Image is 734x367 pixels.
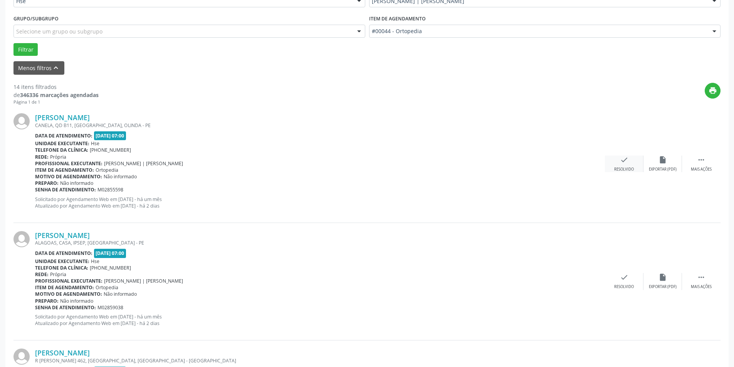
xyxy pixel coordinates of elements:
[35,180,59,186] b: Preparo:
[705,83,721,99] button: print
[13,61,64,75] button: Menos filtroskeyboard_arrow_up
[104,291,137,297] span: Não informado
[104,173,137,180] span: Não informado
[372,27,705,35] span: #00044 - Ortopedia
[35,284,94,291] b: Item de agendamento:
[35,240,605,246] div: ALAGOAS, CASA, IPSEP, [GEOGRAPHIC_DATA] - PE
[35,160,102,167] b: Profissional executante:
[709,86,717,95] i: print
[697,273,705,282] i: 
[35,357,605,364] div: R [PERSON_NAME] 462, [GEOGRAPHIC_DATA], [GEOGRAPHIC_DATA] - [GEOGRAPHIC_DATA]
[91,258,99,265] span: Hse
[52,64,60,72] i: keyboard_arrow_up
[35,154,49,160] b: Rede:
[35,122,605,129] div: CANELA, QD B11, [GEOGRAPHIC_DATA], OLINDA - PE
[94,131,126,140] span: [DATE] 07:00
[649,284,677,290] div: Exportar (PDF)
[35,113,90,122] a: [PERSON_NAME]
[691,167,712,172] div: Mais ações
[13,231,30,247] img: img
[35,250,92,256] b: Data de atendimento:
[35,140,89,147] b: Unidade executante:
[697,156,705,164] i: 
[96,284,118,291] span: Ortopedia
[35,265,88,271] b: Telefone da clínica:
[35,313,605,327] p: Solicitado por Agendamento Web em [DATE] - há um mês Atualizado por Agendamento Web em [DATE] - h...
[35,147,88,153] b: Telefone da clínica:
[13,43,38,56] button: Filtrar
[16,27,102,35] span: Selecione um grupo ou subgrupo
[13,113,30,129] img: img
[13,13,59,25] label: Grupo/Subgrupo
[35,304,96,311] b: Senha de atendimento:
[35,196,605,209] p: Solicitado por Agendamento Web em [DATE] - há um mês Atualizado por Agendamento Web em [DATE] - h...
[104,160,183,167] span: [PERSON_NAME] | [PERSON_NAME]
[91,140,99,147] span: Hse
[369,13,426,25] label: Item de agendamento
[13,83,99,91] div: 14 itens filtrados
[90,147,131,153] span: [PHONE_NUMBER]
[50,271,66,278] span: Própria
[94,249,126,258] span: [DATE] 07:00
[13,99,99,106] div: Página 1 de 1
[35,173,102,180] b: Motivo de agendamento:
[96,167,118,173] span: Ortopedia
[35,271,49,278] b: Rede:
[104,278,183,284] span: [PERSON_NAME] | [PERSON_NAME]
[35,291,102,297] b: Motivo de agendamento:
[60,180,93,186] span: Não informado
[658,156,667,164] i: insert_drive_file
[35,231,90,240] a: [PERSON_NAME]
[90,265,131,271] span: [PHONE_NUMBER]
[35,132,92,139] b: Data de atendimento:
[35,278,102,284] b: Profissional executante:
[620,156,628,164] i: check
[35,258,89,265] b: Unidade executante:
[13,349,30,365] img: img
[20,91,99,99] strong: 346336 marcações agendadas
[35,349,90,357] a: [PERSON_NAME]
[649,167,677,172] div: Exportar (PDF)
[97,186,123,193] span: M02855598
[97,304,123,311] span: M02859038
[13,91,99,99] div: de
[691,284,712,290] div: Mais ações
[35,186,96,193] b: Senha de atendimento:
[35,298,59,304] b: Preparo:
[614,167,634,172] div: Resolvido
[620,273,628,282] i: check
[60,298,93,304] span: Não informado
[614,284,634,290] div: Resolvido
[658,273,667,282] i: insert_drive_file
[50,154,66,160] span: Própria
[35,167,94,173] b: Item de agendamento:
